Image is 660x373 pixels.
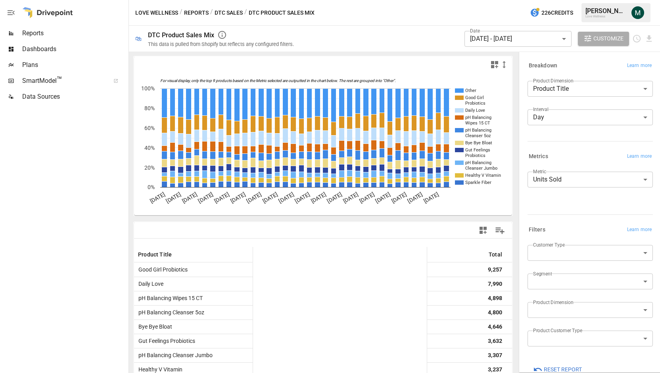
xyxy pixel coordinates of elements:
[135,263,188,277] span: Good Girl Probiotics
[138,251,172,258] span: Product Title
[465,128,491,133] text: pH Balancing
[149,191,166,204] text: [DATE]
[144,145,155,151] text: 40%
[244,8,247,18] div: /
[465,95,484,100] text: Good Girl
[465,133,491,138] text: Cleanser 5oz
[627,62,652,70] span: Learn more
[533,299,573,306] label: Product Dimension
[528,109,653,125] div: Day
[22,60,127,70] span: Plans
[533,241,565,248] label: Customer Type
[465,147,490,153] text: Gut Feelings
[135,277,163,291] span: Daily Love
[135,320,172,334] span: Bye Bye Bloat
[488,334,502,348] div: 3,632
[148,184,155,190] text: 0%
[627,2,649,24] button: Michael Cormack
[491,222,509,239] button: Manage Columns
[326,191,343,204] text: [DATE]
[488,277,502,291] div: 7,990
[197,191,215,204] text: [DATE]
[527,6,576,20] button: 226Credits
[22,92,127,101] span: Data Sources
[141,85,155,92] text: 100%
[57,75,62,85] span: ™
[645,34,654,43] button: Download report
[632,34,641,43] button: Schedule report
[134,73,506,215] svg: A chart.
[135,306,204,319] span: pH Balancing Cleanser 5oz
[148,31,214,39] div: DTC Product Sales Mix
[585,7,627,15] div: [PERSON_NAME]
[181,191,198,204] text: [DATE]
[422,191,440,204] text: [DATE]
[529,226,545,234] h6: Filters
[465,153,485,158] text: Probiotics
[135,348,213,362] span: pH Balancing Cleanser Jumbo
[144,105,155,111] text: 80%
[294,191,311,204] text: [DATE]
[529,152,548,161] h6: Metrics
[278,191,295,204] text: [DATE]
[160,78,396,83] text: For visual display, only the top 9 products based on the Metric selected are outputted in the cha...
[465,180,491,185] text: Sparkle Fiber
[246,191,263,204] text: [DATE]
[533,270,552,277] label: Segment
[261,191,279,204] text: [DATE]
[180,8,182,18] div: /
[470,27,480,34] label: Date
[358,191,376,204] text: [DATE]
[631,6,644,19] img: Michael Cormack
[135,8,178,18] button: Love Wellness
[165,191,182,204] text: [DATE]
[342,191,359,204] text: [DATE]
[407,191,424,204] text: [DATE]
[22,44,127,54] span: Dashboards
[184,8,209,18] button: Reports
[464,31,572,47] div: [DATE] - [DATE]
[528,81,653,97] div: Product Title
[310,191,327,204] text: [DATE]
[144,125,155,131] text: 60%
[529,61,557,70] h6: Breakdown
[533,168,546,175] label: Metric
[593,34,624,44] span: Customize
[465,160,491,165] text: pH Balancing
[135,334,195,348] span: Gut Feelings Probiotics
[135,35,142,42] div: 🛍
[488,291,502,305] div: 4,898
[144,165,155,171] text: 20%
[489,251,502,258] div: Total
[533,327,582,334] label: Product Customer Type
[22,76,105,86] span: SmartModel
[627,153,652,161] span: Learn more
[488,263,502,277] div: 9,257
[390,191,408,204] text: [DATE]
[627,226,652,234] span: Learn more
[585,15,627,18] div: Love Wellness
[488,320,502,334] div: 4,646
[541,8,573,18] span: 226 Credits
[528,172,653,187] div: Units Sold
[533,106,549,113] label: Interval
[215,8,243,18] button: DTC Sales
[578,32,629,46] button: Customize
[488,348,502,362] div: 3,307
[465,115,491,120] text: pH Balancing
[22,29,127,38] span: Reports
[465,101,485,106] text: Probiotics
[465,166,497,171] text: Cleanser Jumbo
[488,306,502,319] div: 4,800
[210,8,213,18] div: /
[229,191,247,204] text: [DATE]
[148,41,294,47] div: This data is pulled from Shopify but reflects any configured filters.
[465,108,485,113] text: Daily Love
[465,173,501,178] text: Healthy V Vitamin
[135,291,203,305] span: pH Balancing Wipes 15 CT
[533,77,573,84] label: Product Dimension
[465,121,490,126] text: Wipes 15 CT
[465,88,476,93] text: Other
